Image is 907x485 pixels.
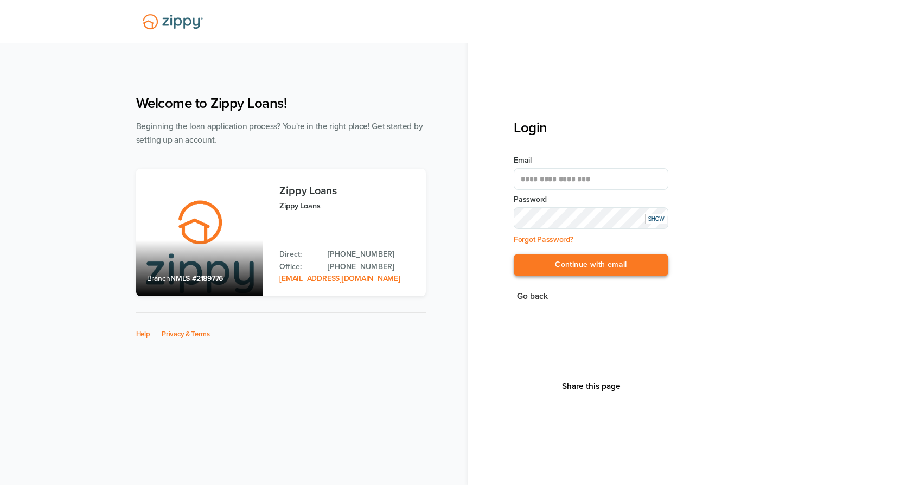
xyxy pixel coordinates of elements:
span: NMLS #2189776 [170,274,223,283]
p: Direct: [279,248,317,260]
h3: Login [514,119,668,136]
h3: Zippy Loans [279,185,414,197]
label: Email [514,155,668,166]
p: Office: [279,261,317,273]
button: Continue with email [514,254,668,276]
span: Branch [147,274,171,283]
h1: Welcome to Zippy Loans! [136,95,426,112]
a: Direct Phone: 512-975-2947 [328,248,414,260]
input: Input Password [514,207,668,229]
a: Privacy & Terms [162,330,210,339]
label: Password [514,194,668,205]
a: Office Phone: 512-975-2947 [328,261,414,273]
input: Email Address [514,168,668,190]
button: Go back [514,289,551,304]
a: Forgot Password? [514,235,573,244]
div: SHOW [645,214,667,224]
p: Zippy Loans [279,200,414,212]
a: Help [136,330,150,339]
button: Share This Page [559,381,624,392]
a: Email Address: zippyguide@zippymh.com [279,274,400,283]
img: Lender Logo [136,9,209,34]
span: Beginning the loan application process? You're in the right place! Get started by setting up an a... [136,122,423,145]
